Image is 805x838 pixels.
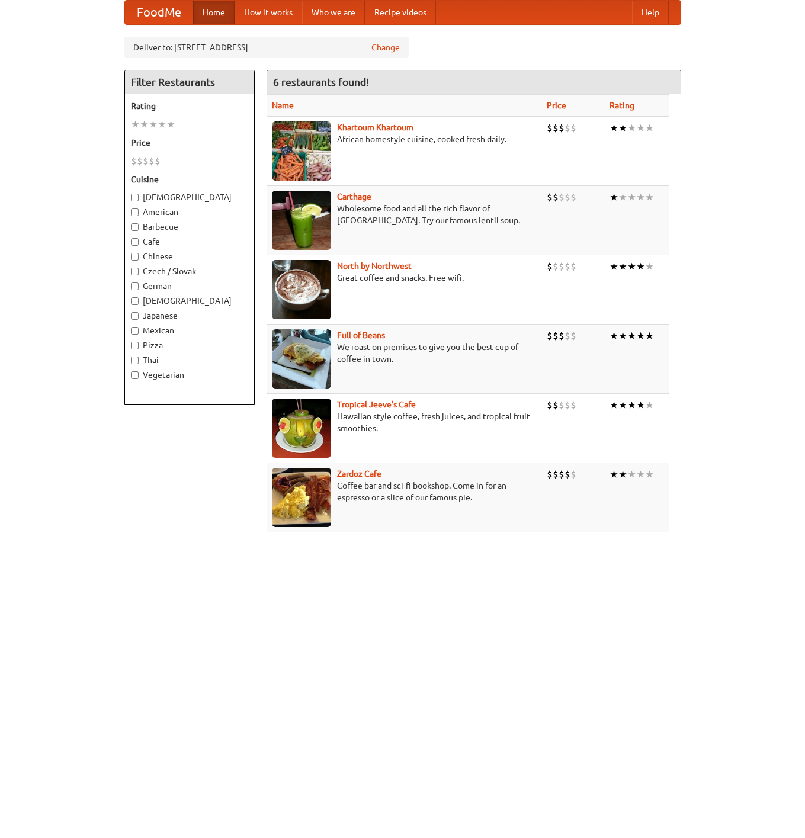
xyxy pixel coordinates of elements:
[610,399,618,412] li: ★
[131,342,139,349] input: Pizza
[627,191,636,204] li: ★
[547,399,553,412] li: $
[610,191,618,204] li: ★
[645,260,654,273] li: ★
[553,260,559,273] li: $
[131,327,139,335] input: Mexican
[547,121,553,134] li: $
[272,272,537,284] p: Great coffee and snacks. Free wifi.
[131,297,139,305] input: [DEMOGRAPHIC_DATA]
[570,399,576,412] li: $
[618,329,627,342] li: ★
[553,121,559,134] li: $
[272,203,537,226] p: Wholesome food and all the rich flavor of [GEOGRAPHIC_DATA]. Try our famous lentil soup.
[131,265,248,277] label: Czech / Slovak
[131,357,139,364] input: Thai
[627,260,636,273] li: ★
[124,37,409,58] div: Deliver to: [STREET_ADDRESS]
[645,399,654,412] li: ★
[302,1,365,24] a: Who we are
[559,260,565,273] li: $
[627,399,636,412] li: ★
[627,468,636,481] li: ★
[272,329,331,389] img: beans.jpg
[553,468,559,481] li: $
[547,260,553,273] li: $
[131,282,139,290] input: German
[565,260,570,273] li: $
[570,191,576,204] li: $
[131,339,248,351] label: Pizza
[131,208,139,216] input: American
[337,123,413,132] a: Khartoum Khartoum
[337,192,371,201] a: Carthage
[131,253,139,261] input: Chinese
[645,191,654,204] li: ★
[272,468,331,527] img: zardoz.jpg
[337,400,416,409] a: Tropical Jeeve's Cafe
[565,329,570,342] li: $
[627,329,636,342] li: ★
[131,206,248,218] label: American
[365,1,436,24] a: Recipe videos
[547,468,553,481] li: $
[636,191,645,204] li: ★
[125,1,193,24] a: FoodMe
[553,191,559,204] li: $
[131,251,248,262] label: Chinese
[131,280,248,292] label: German
[131,221,248,233] label: Barbecue
[610,329,618,342] li: ★
[636,260,645,273] li: ★
[131,100,248,112] h5: Rating
[272,191,331,250] img: carthage.jpg
[636,399,645,412] li: ★
[155,155,161,168] li: $
[610,468,618,481] li: ★
[618,191,627,204] li: ★
[273,76,369,88] ng-pluralize: 6 restaurants found!
[272,341,537,365] p: We roast on premises to give you the best cup of coffee in town.
[636,329,645,342] li: ★
[570,329,576,342] li: $
[131,137,248,149] h5: Price
[166,118,175,131] li: ★
[337,330,385,340] a: Full of Beans
[636,468,645,481] li: ★
[610,101,634,110] a: Rating
[337,261,412,271] b: North by Northwest
[610,260,618,273] li: ★
[645,468,654,481] li: ★
[131,310,248,322] label: Japanese
[559,191,565,204] li: $
[131,174,248,185] h5: Cuisine
[645,121,654,134] li: ★
[158,118,166,131] li: ★
[618,121,627,134] li: ★
[618,399,627,412] li: ★
[272,121,331,181] img: khartoum.jpg
[627,121,636,134] li: ★
[371,41,400,53] a: Change
[559,468,565,481] li: $
[618,468,627,481] li: ★
[547,101,566,110] a: Price
[570,260,576,273] li: $
[131,312,139,320] input: Japanese
[559,121,565,134] li: $
[131,295,248,307] label: [DEMOGRAPHIC_DATA]
[131,369,248,381] label: Vegetarian
[337,469,381,479] a: Zardoz Cafe
[125,70,254,94] h4: Filter Restaurants
[131,194,139,201] input: [DEMOGRAPHIC_DATA]
[131,325,248,336] label: Mexican
[131,238,139,246] input: Cafe
[645,329,654,342] li: ★
[553,399,559,412] li: $
[559,329,565,342] li: $
[143,155,149,168] li: $
[131,223,139,231] input: Barbecue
